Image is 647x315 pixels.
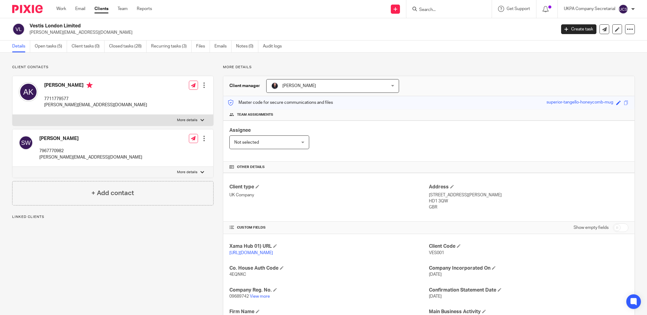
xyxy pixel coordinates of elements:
[429,265,628,271] h4: Company Incorporated On
[12,40,30,52] a: Details
[618,4,628,14] img: svg%3E
[44,102,147,108] p: [PERSON_NAME][EMAIL_ADDRESS][DOMAIN_NAME]
[35,40,67,52] a: Open tasks (5)
[507,7,530,11] span: Get Support
[561,24,596,34] a: Create task
[429,294,442,299] span: [DATE]
[546,99,613,106] div: superior-tangello-honeycomb-mug
[429,192,628,198] p: [STREET_ADDRESS][PERSON_NAME]
[237,165,265,170] span: Other details
[564,6,615,12] p: UKPA Company Secretarial
[429,204,628,210] p: GBR
[75,6,85,12] a: Email
[12,65,214,70] p: Client contacts
[236,40,258,52] a: Notes (0)
[237,112,273,117] span: Team assignments
[196,40,210,52] a: Files
[118,6,128,12] a: Team
[282,84,316,88] span: [PERSON_NAME]
[229,272,246,277] span: 4EQNKC
[429,184,628,190] h4: Address
[19,135,33,150] img: svg%3E
[229,294,249,299] span: 09689742
[177,170,197,175] p: More details
[12,5,43,13] img: Pixie
[429,287,628,293] h4: Confirmation Statement Date
[229,128,251,133] span: Assignee
[574,225,609,231] label: Show empty fields
[151,40,192,52] a: Recurring tasks (3)
[12,23,25,36] img: svg%3E
[429,309,628,315] h4: Main Business Activity
[39,148,142,154] p: 7967770982
[234,140,259,145] span: Not selected
[19,82,38,102] img: svg%3E
[87,82,93,88] i: Primary
[44,82,147,90] h4: [PERSON_NAME]
[72,40,104,52] a: Client tasks (0)
[229,265,429,271] h4: Co. House Auth Code
[429,198,628,204] p: HD1 3QW
[229,83,260,89] h3: Client manager
[12,215,214,219] p: Linked clients
[263,40,286,52] a: Audit logs
[429,272,442,277] span: [DATE]
[229,184,429,190] h4: Client type
[39,154,142,160] p: [PERSON_NAME][EMAIL_ADDRESS][DOMAIN_NAME]
[229,225,429,230] h4: CUSTOM FIELDS
[137,6,152,12] a: Reports
[30,30,552,36] p: [PERSON_NAME][EMAIL_ADDRESS][DOMAIN_NAME]
[44,96,147,102] p: 7711779577
[91,188,134,198] h4: + Add contact
[39,135,142,142] h4: [PERSON_NAME]
[229,309,429,315] h4: Firm Name
[419,7,473,13] input: Search
[229,287,429,293] h4: Company Reg. No.
[94,6,108,12] a: Clients
[429,243,628,250] h4: Client Code
[271,82,278,89] img: MicrosoftTeams-image.jfif
[429,251,444,255] span: VES001
[214,40,232,52] a: Emails
[223,65,635,70] p: More details
[30,23,447,29] h2: Vestis London Limited
[228,100,333,106] p: Master code for secure communications and files
[177,118,197,123] p: More details
[229,251,273,255] a: [URL][DOMAIN_NAME]
[250,294,270,299] a: View more
[56,6,66,12] a: Work
[229,192,429,198] p: UK Company
[229,243,429,250] h4: Xama Hub 01) URL
[109,40,147,52] a: Closed tasks (28)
